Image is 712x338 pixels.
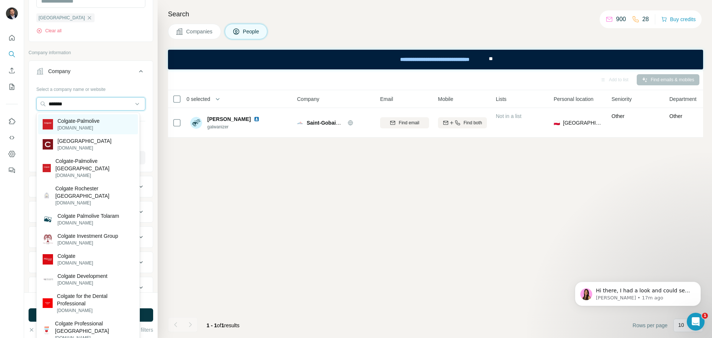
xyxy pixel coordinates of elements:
p: [DOMAIN_NAME] [57,220,119,226]
p: 900 [616,15,626,24]
div: • 17m ago [78,137,103,145]
span: Find both [464,119,482,126]
div: Close [128,12,141,25]
h4: Search [168,9,703,19]
span: Find email [399,119,419,126]
button: Industry [29,178,153,196]
button: Enrich CSV [6,64,18,77]
span: Company [297,95,319,103]
iframe: Banner [168,50,703,69]
img: Logo of Saint-Gobain Abrasives [297,120,303,126]
p: Colgate Palmolive Tolaram [57,212,119,220]
div: Company [48,68,70,75]
span: of [217,322,221,328]
div: Recent messageProfile image for AurélieHi there, I had a look and could see that your Trial ends ... [7,112,141,151]
button: Company [29,62,153,83]
span: 1 [221,322,224,328]
span: galwanizer [207,124,263,130]
button: Buy credits [661,14,696,24]
p: Colgate-Palmolive [GEOGRAPHIC_DATA] [55,157,133,172]
button: Find both [438,117,487,128]
img: Avatar [6,7,18,19]
h2: Status Surfe [15,161,133,169]
span: Seniority [612,95,632,103]
img: Colgate Palmolive Tolaram [43,214,53,224]
span: 🇵🇱 [554,119,560,127]
img: Profile image for Aurélie [79,12,94,27]
p: Colgate Rochester [GEOGRAPHIC_DATA] [55,185,133,200]
p: Colgate Professional [GEOGRAPHIC_DATA] [55,320,133,335]
span: 1 - 1 [207,322,217,328]
span: Rows per page [633,322,667,329]
img: Colgate Rochester Crozer Divinity School [43,191,51,200]
button: View status page [15,201,133,216]
span: Other [669,113,682,119]
button: Use Surfe on LinkedIn [6,115,18,128]
span: 1 [702,313,708,319]
button: Dashboard [6,147,18,161]
button: Technologies [29,279,153,296]
button: Run search [29,308,153,322]
button: Find email [380,117,429,128]
span: results [207,322,240,328]
button: My lists [6,80,18,93]
img: Colgate-Palmolive India [43,164,51,172]
span: Other [612,113,624,119]
p: [DOMAIN_NAME] [57,145,112,151]
button: Quick start [6,31,18,45]
span: People [243,28,260,35]
span: Not in a list [496,113,521,119]
p: Company information [29,49,153,56]
button: HQ location [29,203,153,221]
p: [DOMAIN_NAME] [55,172,133,179]
button: Annual revenue ($) [29,228,153,246]
span: Hi there, I had a look and could see that your Trial ends on [DATE]. [33,130,229,136]
p: [DOMAIN_NAME] [57,125,100,131]
img: logo [15,14,22,26]
p: Colgate Investment Group [57,232,118,240]
img: Profile image for Aurélie [15,130,30,145]
iframe: Intercom notifications message [564,266,712,318]
p: [DOMAIN_NAME] [57,280,108,286]
img: Colgate Professional France [43,326,50,334]
p: Hi [EMAIL_ADDRESS][DOMAIN_NAME] 👋 [15,53,133,91]
button: Feedback [6,164,18,177]
button: Clear all [36,27,62,34]
p: [DOMAIN_NAME] [55,200,133,206]
img: Avatar [190,117,202,129]
p: Colgate-Palmolive [57,117,100,125]
p: Colgate for the Dental Professional [57,292,133,307]
button: News [111,232,148,261]
img: Colgate-Palmolive [43,119,53,129]
p: 28 [642,15,649,24]
span: Help [87,250,99,255]
div: Profile image for Miranda [108,12,122,27]
span: Personal location [554,95,593,103]
p: Colgate [57,252,93,260]
button: Clear [29,326,50,334]
img: Colgate Development [43,274,53,285]
div: Profile image for AurélieHi there, I had a look and could see that your Trial ends on [DATE].[PER... [8,124,141,151]
iframe: Intercom live chat [687,313,705,331]
p: 10 [678,321,684,329]
span: Department [669,95,696,103]
span: News [123,250,137,255]
span: [GEOGRAPHIC_DATA] [39,14,85,21]
img: LinkedIn logo [254,116,260,122]
div: [PERSON_NAME] [33,137,76,145]
p: [DOMAIN_NAME] [57,240,118,246]
span: [PERSON_NAME] [207,115,251,123]
div: All services are online [15,190,133,198]
p: [GEOGRAPHIC_DATA] [57,137,112,145]
div: Select a company name or website [36,83,145,93]
button: Employees (size) [29,253,153,271]
span: Lists [496,95,507,103]
span: 0 selected [187,95,210,103]
img: Colgate for the Dental Professional [43,298,53,308]
img: Colgate Investment Group [43,234,53,245]
p: How can we help? [15,91,133,103]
